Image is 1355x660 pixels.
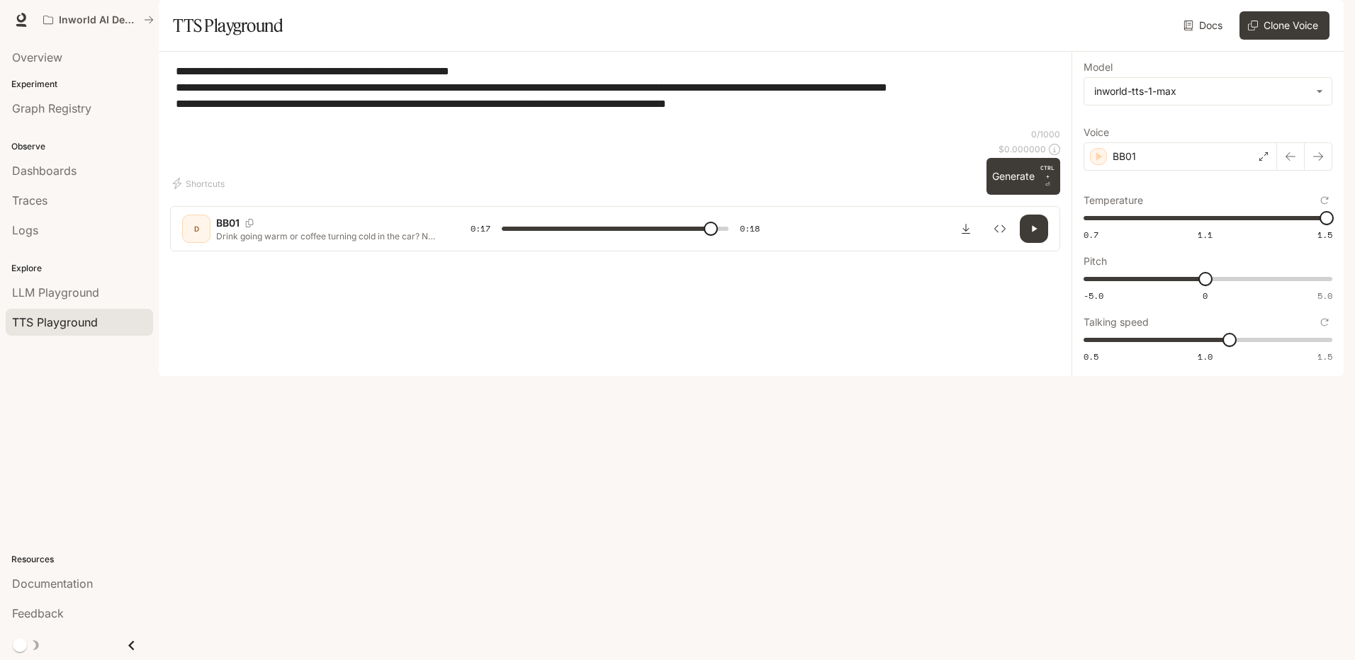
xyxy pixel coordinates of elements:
[1040,164,1055,189] p: ⏎
[216,230,437,242] p: Drink going warm or coffee turning cold in the car? Not anymore! This gadget keeps drinks ice-col...
[1181,11,1228,40] a: Docs
[59,14,138,26] p: Inworld AI Demos
[986,215,1014,243] button: Inspect
[1084,78,1332,105] div: inworld-tts-1-max
[1084,290,1103,302] span: -5.0
[1094,84,1309,98] div: inworld-tts-1-max
[170,172,230,195] button: Shortcuts
[1198,229,1213,241] span: 1.1
[986,158,1060,195] button: GenerateCTRL +⏎
[185,217,208,240] div: D
[1203,290,1208,302] span: 0
[999,143,1046,155] p: $ 0.000000
[1317,229,1332,241] span: 1.5
[240,219,259,227] button: Copy Voice ID
[1084,351,1098,363] span: 0.5
[1198,351,1213,363] span: 1.0
[1040,164,1055,181] p: CTRL +
[1084,195,1143,205] p: Temperature
[1084,127,1109,137] p: Voice
[471,222,490,236] span: 0:17
[1317,193,1332,208] button: Reset to default
[37,6,160,34] button: All workspaces
[1317,290,1332,302] span: 5.0
[1317,314,1332,330] button: Reset to default
[173,11,283,40] h1: TTS Playground
[216,216,240,230] p: BB01
[1113,149,1136,164] p: BB01
[1031,128,1060,140] p: 0 / 1000
[1084,256,1107,266] p: Pitch
[740,222,760,236] span: 0:18
[1317,351,1332,363] span: 1.5
[1084,317,1149,327] p: Talking speed
[1084,229,1098,241] span: 0.7
[1239,11,1329,40] button: Clone Voice
[1084,62,1113,72] p: Model
[952,215,980,243] button: Download audio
